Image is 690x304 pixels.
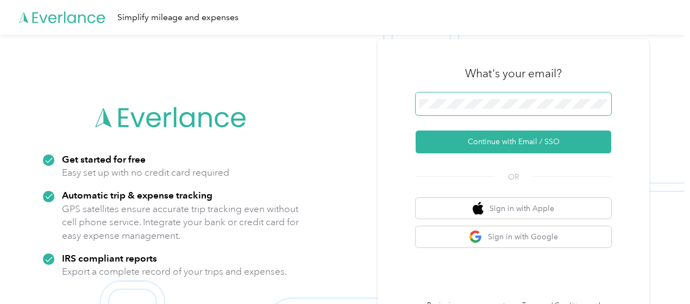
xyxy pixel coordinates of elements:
[117,11,239,24] div: Simplify mileage and expenses
[62,153,146,165] strong: Get started for free
[469,230,482,244] img: google logo
[62,202,299,243] p: GPS satellites ensure accurate trip tracking even without cell phone service. Integrate your bank...
[416,198,611,219] button: apple logoSign in with Apple
[416,226,611,247] button: google logoSign in with Google
[465,66,562,81] h3: What's your email?
[62,166,229,179] p: Easy set up with no credit card required
[62,189,212,201] strong: Automatic trip & expense tracking
[62,265,287,278] p: Export a complete record of your trips and expenses.
[494,171,532,183] span: OR
[416,131,611,153] button: Continue with Email / SSO
[473,202,484,215] img: apple logo
[62,252,157,264] strong: IRS compliant reports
